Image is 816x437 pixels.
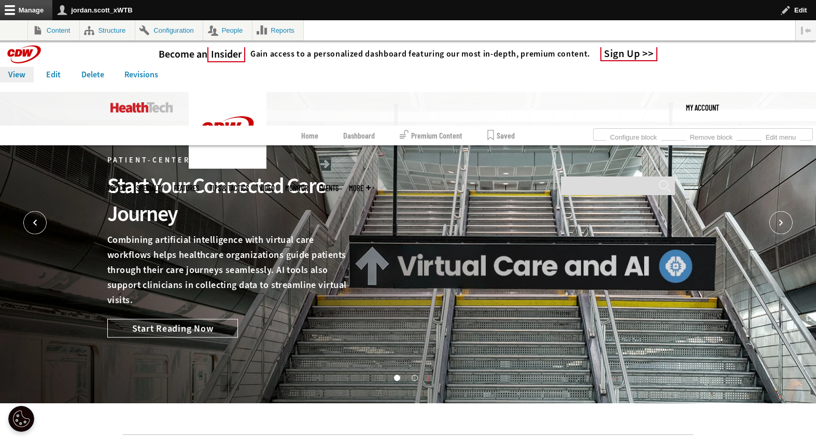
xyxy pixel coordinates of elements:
[107,233,348,307] p: Combining artificial intelligence with virtual care workflows helps healthcare organizations guid...
[762,130,800,142] a: Edit menu
[250,49,590,59] h4: Gain access to a personalized dashboard featuring our most in-depth, premium content.
[23,211,47,235] button: Prev
[400,126,462,145] a: Premium Content
[110,102,173,113] img: Home
[159,48,245,61] a: Become anInsider
[73,67,112,83] a: Delete
[203,20,252,40] a: People
[600,47,657,61] a: Sign Up
[116,67,166,83] a: Revisions
[349,184,371,192] span: More
[209,184,249,192] a: Tips & Tactics
[38,67,69,83] a: Edit
[394,375,399,380] button: 1 of 2
[189,160,266,171] a: CDW
[487,126,515,145] a: Saved
[189,92,266,169] img: Home
[107,319,238,338] a: Start Reading Now
[107,172,348,228] div: Start Your Connected Care Journey
[285,184,308,192] a: MonITor
[136,184,163,192] span: Specialty
[301,126,318,145] a: Home
[207,47,245,62] span: Insider
[174,184,199,192] a: Features
[686,130,737,142] a: Remove block
[343,126,375,145] a: Dashboard
[796,20,816,40] button: Vertical orientation
[252,20,304,40] a: Reports
[80,20,135,40] a: Structure
[8,406,34,432] button: Open Preferences
[319,184,339,192] a: Events
[606,130,661,142] a: Configure block
[259,184,275,192] a: Video
[412,375,417,380] button: 2 of 2
[769,211,793,235] button: Next
[686,92,719,123] div: User menu
[159,48,245,61] h3: Become an
[8,406,34,432] div: Cookie Settings
[107,184,126,192] span: Topics
[245,49,590,59] a: Gain access to a personalized dashboard featuring our most in-depth, premium content.
[686,92,719,123] a: My Account
[28,20,79,40] a: Content
[135,20,203,40] a: Configuration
